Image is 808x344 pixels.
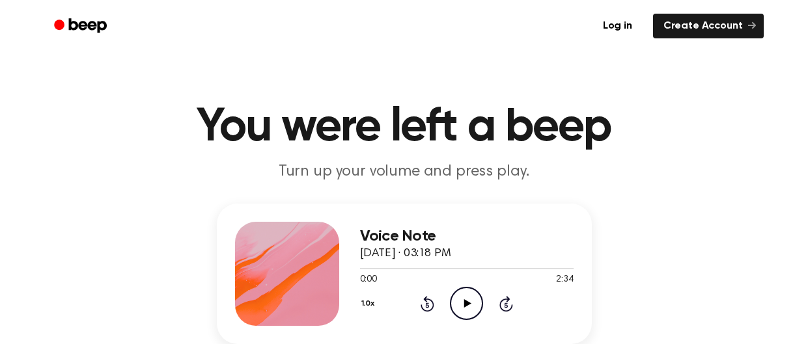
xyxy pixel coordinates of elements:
a: Beep [45,14,118,39]
h3: Voice Note [360,228,574,245]
span: [DATE] · 03:18 PM [360,248,451,259]
span: 0:00 [360,273,377,287]
a: Create Account [653,14,764,38]
h1: You were left a beep [71,104,738,151]
a: Log in [590,11,645,41]
p: Turn up your volume and press play. [154,161,654,183]
span: 2:34 [556,273,573,287]
button: 1.0x [360,293,380,315]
